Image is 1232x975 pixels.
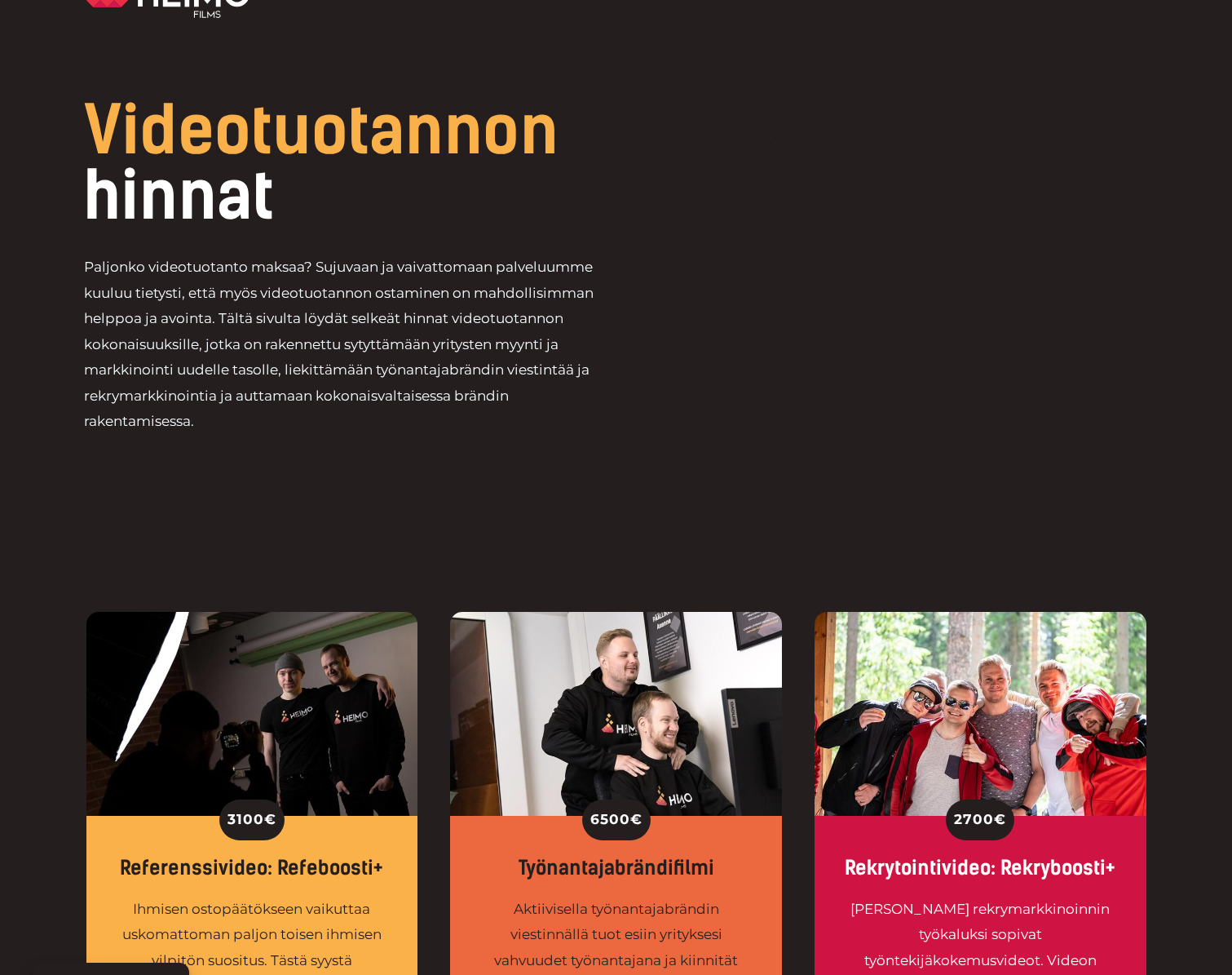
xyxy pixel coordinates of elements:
div: Rekrytointivideo: Rekryboosti+ [839,857,1122,880]
span: € [994,807,1006,833]
h1: hinnat [84,98,727,228]
span: € [630,807,642,833]
div: 6500 [582,800,651,840]
span: € [264,807,276,833]
p: Paljonko videotuotanto maksaa? Sujuvaan ja vaivattomaan palveluumme kuuluu tietysti, että myös vi... [84,255,616,435]
img: Työnantajabrändi ja sen viestintä sujuu videoilla. [450,612,782,816]
div: 3100 [219,800,285,840]
img: Rekryvideo päästää työntekijäsi valokeilaan. [815,612,1146,816]
div: 2700 [946,800,1014,840]
div: Työnantajabrändifilmi [475,857,757,880]
span: Videotuotannon [84,91,559,170]
div: Referenssivideo: Refeboosti+ [111,857,394,880]
img: Referenssivideo on myynnin työkalu. [86,612,418,816]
